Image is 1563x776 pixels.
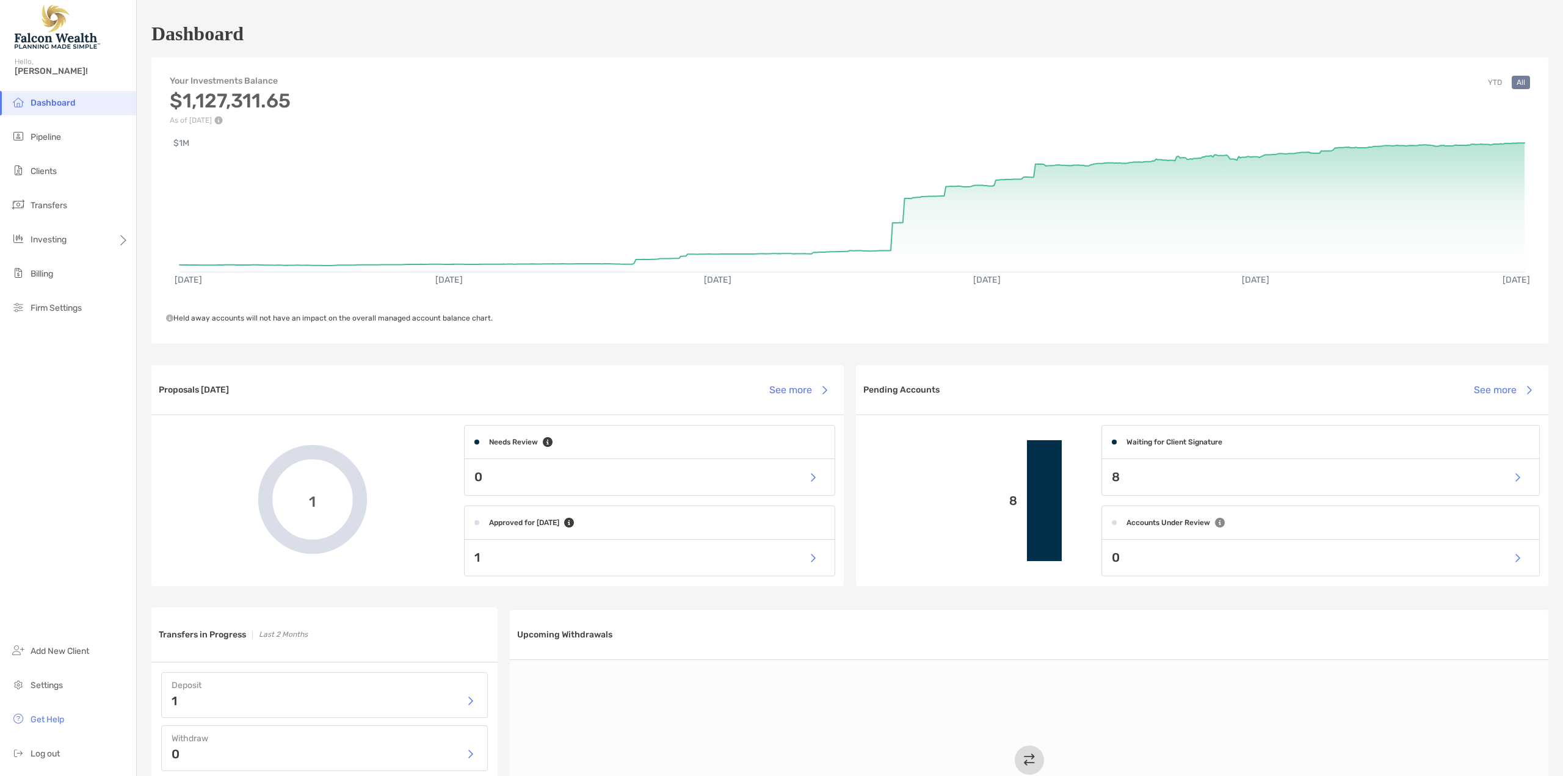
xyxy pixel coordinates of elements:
span: [PERSON_NAME]! [15,66,129,76]
img: billing icon [11,266,26,280]
img: settings icon [11,677,26,692]
img: logout icon [11,745,26,760]
h1: Dashboard [151,23,244,45]
text: [DATE] [705,275,733,285]
text: $1M [173,138,189,148]
img: firm-settings icon [11,300,26,314]
img: dashboard icon [11,95,26,109]
button: See more [1464,377,1541,404]
p: 8 [866,493,1017,509]
text: [DATE] [974,275,1002,285]
text: [DATE] [1505,275,1532,285]
h3: Transfers in Progress [159,629,246,640]
h4: Withdraw [172,733,477,744]
span: Investing [31,234,67,245]
h3: Pending Accounts [863,385,940,395]
span: Get Help [31,714,64,725]
h3: $1,127,311.65 [170,89,291,112]
span: Transfers [31,200,67,211]
button: All [1512,76,1530,89]
img: clients icon [11,163,26,178]
p: 8 [1112,470,1120,485]
h4: Approved for [DATE] [489,518,559,527]
text: [DATE] [1244,275,1272,285]
img: Performance Info [214,116,223,125]
h3: Upcoming Withdrawals [517,629,612,640]
h4: Needs Review [489,438,538,446]
p: 0 [474,470,482,485]
span: Firm Settings [31,303,82,313]
img: get-help icon [11,711,26,726]
img: investing icon [11,231,26,246]
h4: Deposit [172,680,477,691]
img: Falcon Wealth Planning Logo [15,5,100,49]
img: pipeline icon [11,129,26,143]
span: 1 [309,491,316,509]
img: add_new_client icon [11,643,26,658]
span: Billing [31,269,53,279]
button: YTD [1483,76,1507,89]
p: 0 [1112,550,1120,565]
span: Dashboard [31,98,76,108]
p: 1 [172,695,177,707]
span: Held away accounts will not have an impact on the overall managed account balance chart. [166,314,493,322]
p: 1 [474,550,480,565]
span: Settings [31,680,63,691]
h3: Proposals [DATE] [159,385,229,395]
h4: Your Investments Balance [170,76,291,86]
text: [DATE] [175,275,202,285]
p: Last 2 Months [259,627,308,642]
h4: Waiting for Client Signature [1126,438,1222,446]
span: Pipeline [31,132,61,142]
img: transfers icon [11,197,26,212]
span: Add New Client [31,646,89,656]
span: Log out [31,749,60,759]
text: [DATE] [435,275,463,285]
button: See more [760,377,836,404]
p: As of [DATE] [170,116,291,125]
p: 0 [172,748,180,760]
span: Clients [31,166,57,176]
h4: Accounts Under Review [1126,518,1210,527]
